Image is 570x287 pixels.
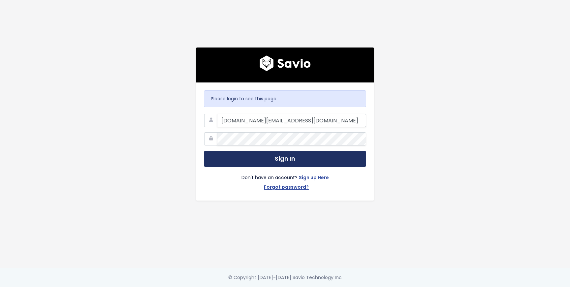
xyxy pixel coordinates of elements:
[217,114,366,127] input: Your Work Email Address
[204,151,366,167] button: Sign In
[204,167,366,193] div: Don't have an account?
[264,183,309,193] a: Forgot password?
[260,55,311,71] img: logo600x187.a314fd40982d.png
[299,174,329,183] a: Sign up Here
[228,273,342,282] div: © Copyright [DATE]-[DATE] Savio Technology Inc
[211,95,359,103] p: Please login to see this page.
